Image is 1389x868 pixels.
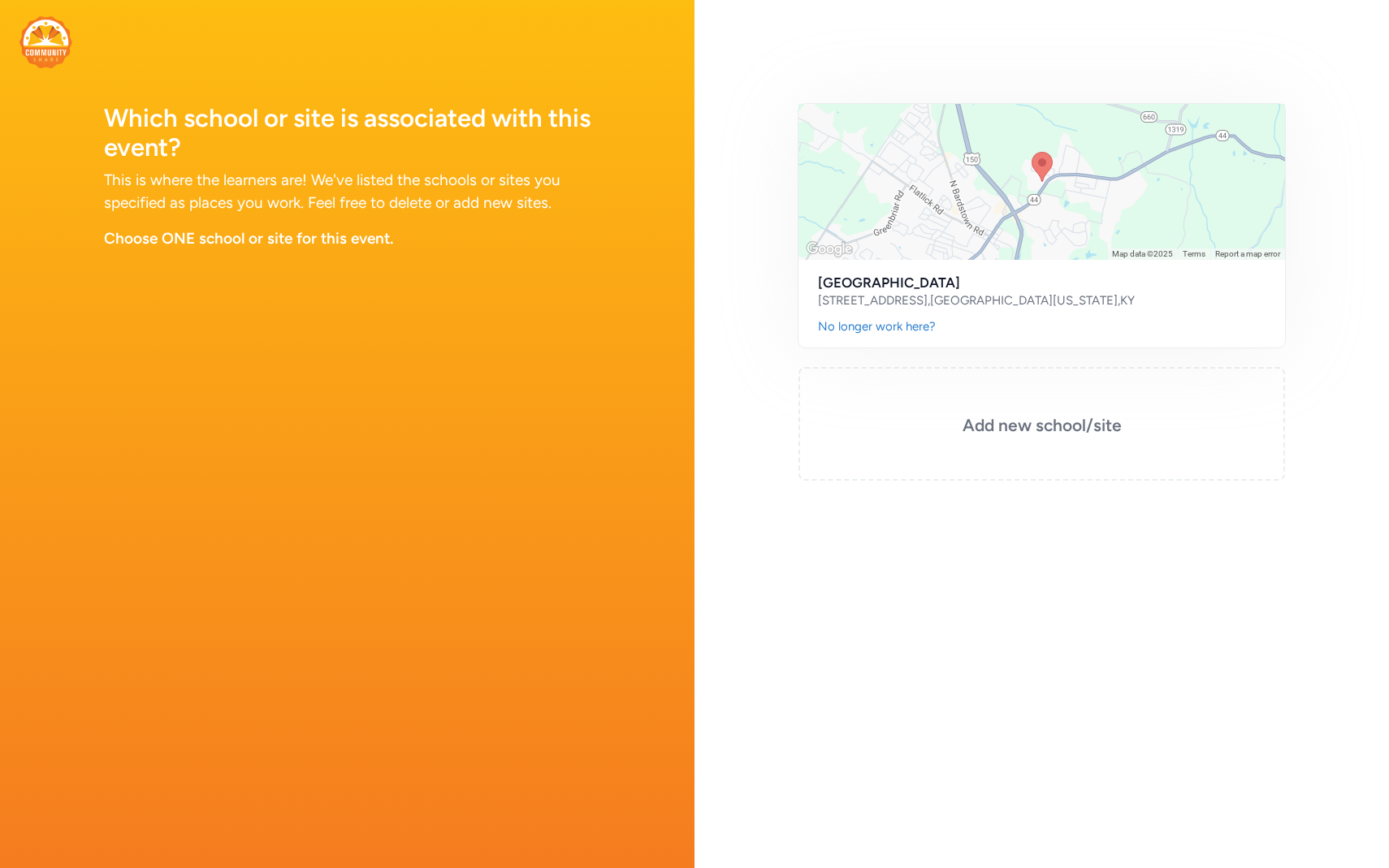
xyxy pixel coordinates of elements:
div: No longer work here? [818,318,936,335]
a: Terms (opens in new tab) [1183,249,1205,258]
h2: [GEOGRAPHIC_DATA] [818,273,1266,292]
div: Choose ONE school or site for this event. [104,227,591,250]
h1: Which school or site is associated with this event? [104,104,591,162]
h3: Add new school/site [839,414,1244,437]
a: Open this area in Google Maps (opens a new window) [803,239,856,260]
img: logo [19,16,72,68]
div: [STREET_ADDRESS] , [GEOGRAPHIC_DATA][US_STATE] , KY [818,292,1135,309]
div: This is where the learners are! We've listed the schools or sites you specified as places you wor... [104,169,591,214]
img: Google [803,239,856,260]
a: Report a map error [1215,249,1280,258]
span: Map data ©2025 [1112,249,1173,258]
